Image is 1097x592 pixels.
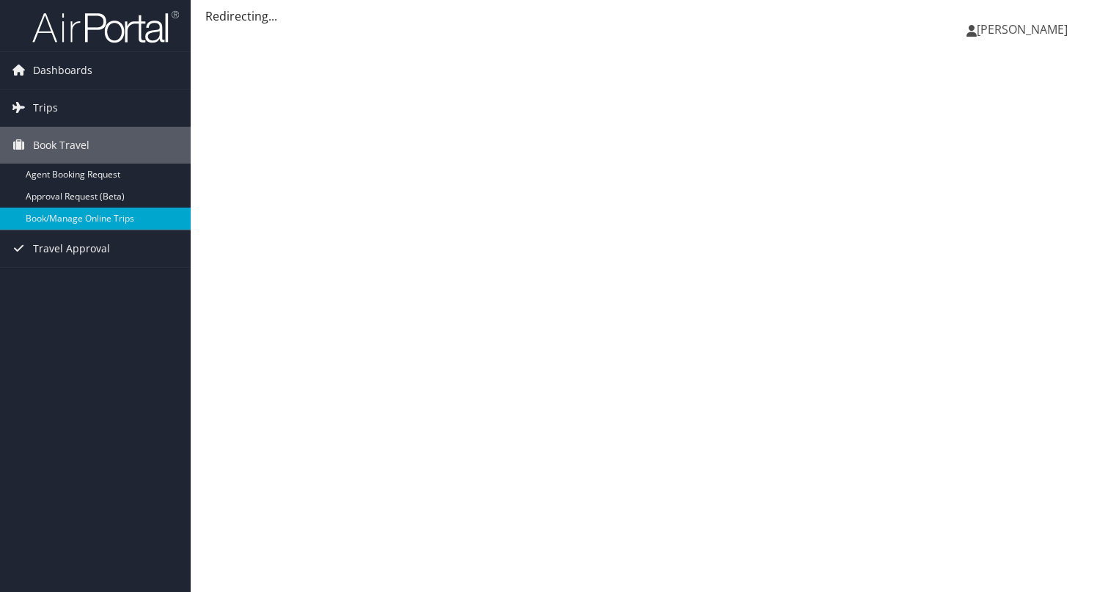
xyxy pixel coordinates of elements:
span: Book Travel [33,127,89,164]
img: airportal-logo.png [32,10,179,44]
span: [PERSON_NAME] [977,21,1068,37]
span: Trips [33,89,58,126]
span: Travel Approval [33,230,110,267]
a: [PERSON_NAME] [966,7,1082,51]
span: Dashboards [33,52,92,89]
div: Redirecting... [205,7,1082,25]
